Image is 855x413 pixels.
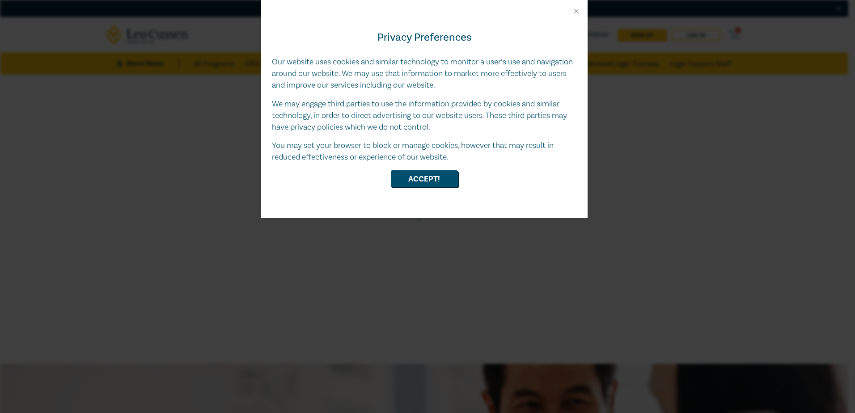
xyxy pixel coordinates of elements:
[572,7,580,15] button: Close
[272,140,577,163] p: You may set your browser to block or manage cookies, however that may result in reduced effective...
[272,98,577,133] p: We may engage third parties to use the information provided by cookies and similar technology, in...
[272,56,577,91] p: Our website uses cookies and similar technology to monitor a user’s use and navigation around our...
[391,170,458,187] button: Accept!
[272,29,577,46] h4: Privacy Preferences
